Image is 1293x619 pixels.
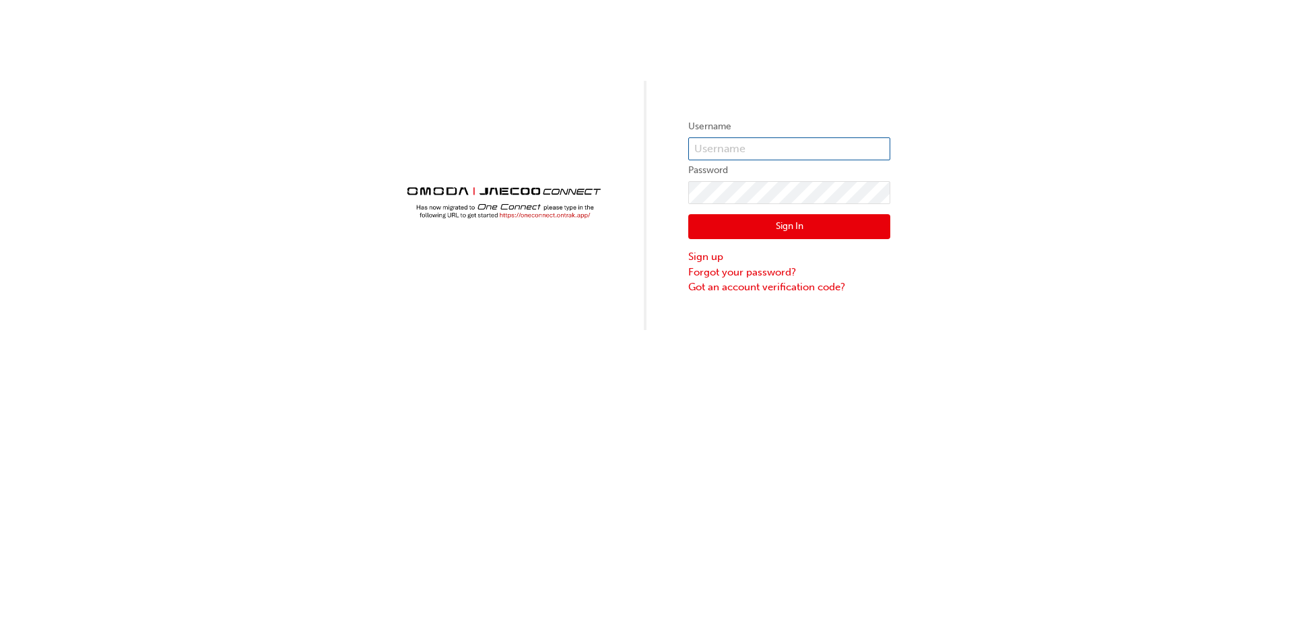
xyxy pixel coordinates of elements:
a: Forgot your password? [688,265,890,280]
a: Sign up [688,249,890,265]
a: Got an account verification code? [688,280,890,295]
button: Sign In [688,214,890,240]
label: Password [688,162,890,178]
img: Trak [403,168,605,224]
label: Username [688,119,890,135]
input: Username [688,137,890,160]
